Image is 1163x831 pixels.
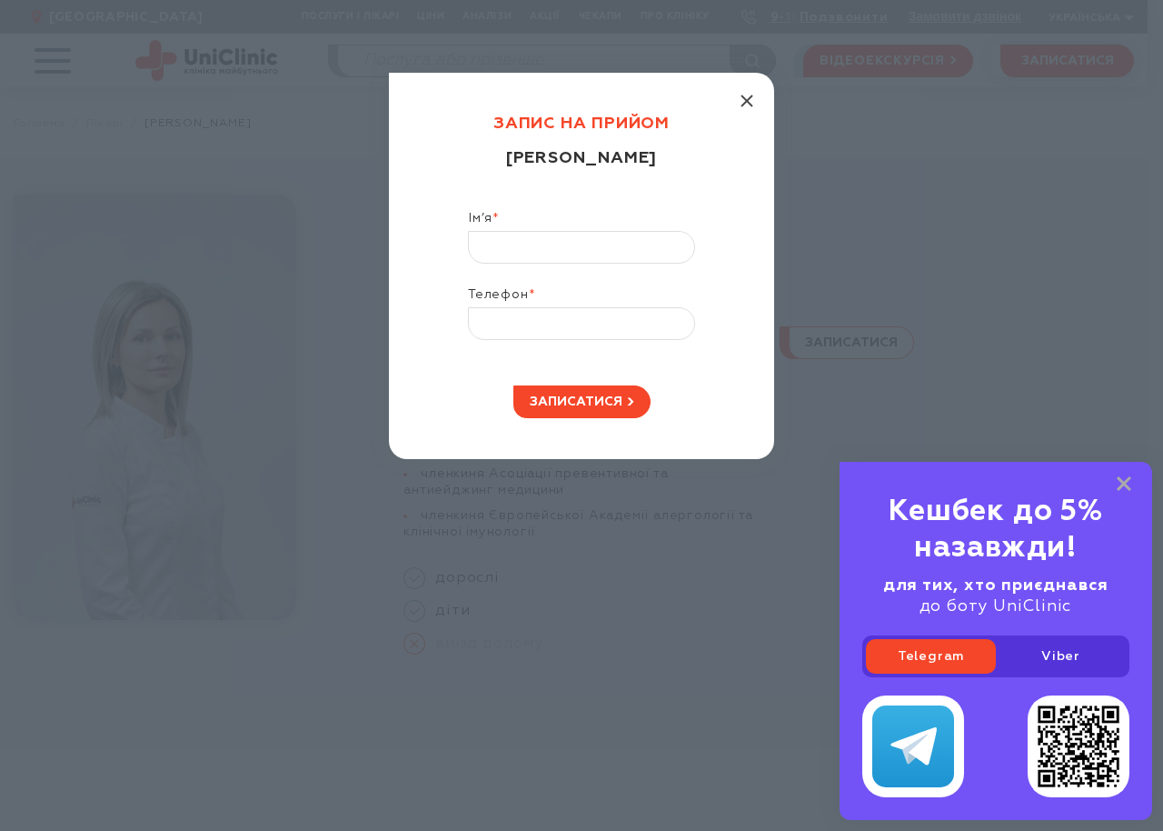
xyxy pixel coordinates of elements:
a: Viber [996,639,1126,674]
button: записатися [513,385,651,418]
a: Telegram [866,639,996,674]
div: Кешбек до 5% назавжди! [862,494,1129,566]
span: записатися [530,395,622,408]
div: Запис на прийом [430,114,733,148]
b: для тих, хто приєднався [883,577,1108,594]
div: [PERSON_NAME] [430,148,733,210]
label: Ім’я [468,210,695,231]
div: до боту UniClinic [862,576,1129,617]
label: Телефон [468,286,695,307]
